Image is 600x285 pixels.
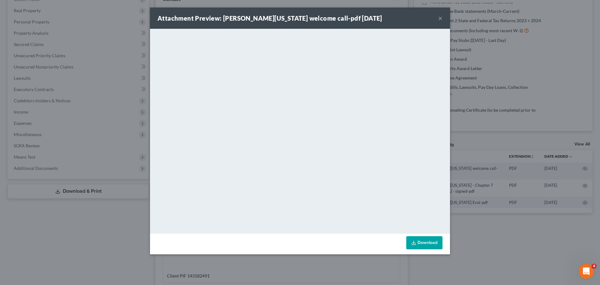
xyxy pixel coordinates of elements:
[150,29,450,232] iframe: <object ng-attr-data='[URL][DOMAIN_NAME]' type='application/pdf' width='100%' height='650px'></ob...
[157,14,382,22] strong: Attachment Preview: [PERSON_NAME][US_STATE] welcome call-pdf [DATE]
[406,236,442,249] a: Download
[579,264,594,279] iframe: Intercom live chat
[438,14,442,22] button: ×
[592,264,597,269] span: 4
